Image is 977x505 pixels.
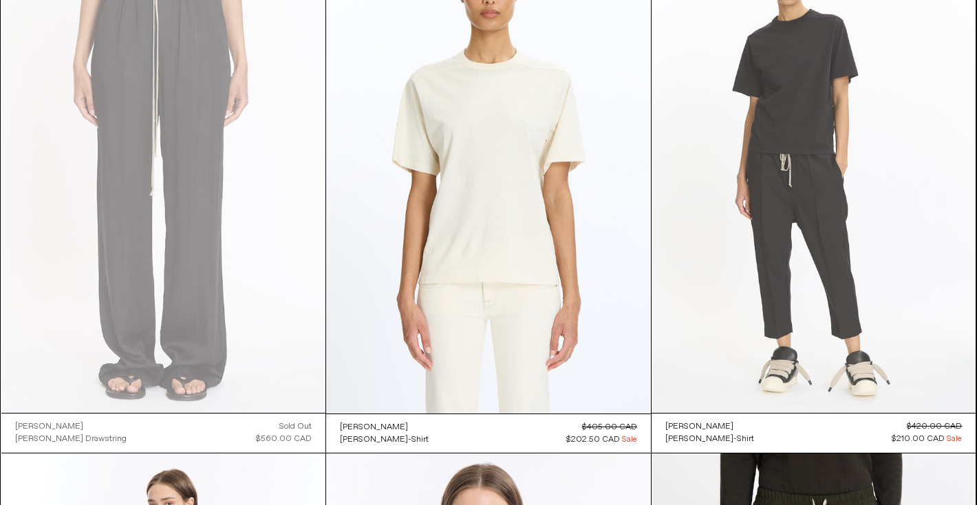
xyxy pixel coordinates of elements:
[340,422,408,433] div: [PERSON_NAME]
[15,433,127,445] a: [PERSON_NAME] Drawstring
[622,433,637,446] span: Sale
[947,433,962,445] span: Sale
[582,422,637,433] s: $405.00 CAD
[256,433,312,444] span: $560.00 CAD
[340,433,429,446] a: [PERSON_NAME]-Shirt
[665,420,754,433] a: [PERSON_NAME]
[340,421,429,433] a: [PERSON_NAME]
[665,433,754,445] a: [PERSON_NAME]-Shirt
[907,421,962,432] s: $420.00 CAD
[892,433,945,444] span: $210.00 CAD
[15,421,83,433] div: [PERSON_NAME]
[279,420,312,433] div: Sold out
[665,421,733,433] div: [PERSON_NAME]
[340,434,429,446] div: [PERSON_NAME]-Shirt
[566,434,620,445] span: $202.50 CAD
[15,420,127,433] a: [PERSON_NAME]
